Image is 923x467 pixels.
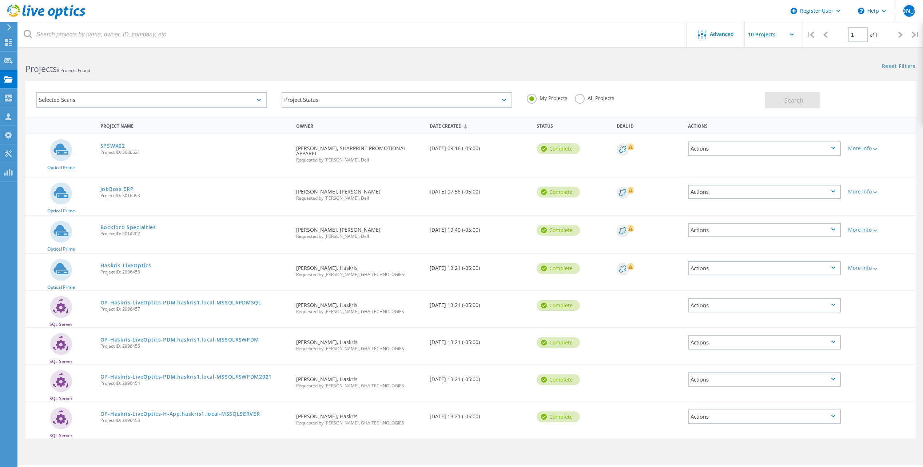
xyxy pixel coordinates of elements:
[537,143,580,154] div: Complete
[282,92,512,108] div: Project Status
[100,232,289,236] span: Project ID: 3014207
[527,94,568,101] label: My Projects
[47,247,75,251] span: Optical Prime
[848,146,912,151] div: More Info
[293,134,426,169] div: [PERSON_NAME], SHARPRINT PROMOTIONAL APPAREL
[97,119,293,132] div: Project Name
[100,418,289,423] span: Project ID: 2996453
[784,96,803,104] span: Search
[537,411,580,422] div: Complete
[426,216,533,240] div: [DATE] 19:40 (-05:00)
[296,347,422,351] span: Requested by [PERSON_NAME], GHA TECHNOLOGIES
[426,177,533,201] div: [DATE] 07:58 (-05:00)
[858,8,864,14] svg: \n
[848,189,912,194] div: More Info
[293,216,426,246] div: [PERSON_NAME], [PERSON_NAME]
[537,374,580,385] div: Complete
[100,150,289,155] span: Project ID: 3030621
[537,263,580,274] div: Complete
[100,307,289,311] span: Project ID: 2996457
[100,344,289,348] span: Project ID: 2996455
[18,22,687,47] input: Search projects by name, owner, ID, company, etc
[426,328,533,352] div: [DATE] 13:21 (-05:00)
[57,67,90,73] span: 8 Projects Found
[688,185,841,199] div: Actions
[870,32,878,38] span: of 1
[36,92,267,108] div: Selected Scans
[684,119,844,132] div: Actions
[47,285,75,290] span: Optical Prime
[688,372,841,387] div: Actions
[908,22,923,48] div: |
[426,402,533,426] div: [DATE] 13:21 (-05:00)
[537,187,580,197] div: Complete
[100,143,125,148] a: SPSWX02
[49,396,72,401] span: SQL Server
[848,227,912,232] div: More Info
[296,310,422,314] span: Requested by [PERSON_NAME], GHA TECHNOLOGIES
[426,134,533,158] div: [DATE] 09:16 (-05:00)
[296,196,422,200] span: Requested by [PERSON_NAME], Dell
[25,63,57,75] b: Projects
[848,266,912,271] div: More Info
[47,209,75,213] span: Optical Prime
[47,165,75,170] span: Optical Prime
[293,291,426,321] div: [PERSON_NAME], Haskris
[100,374,272,379] a: OP-Haskris-LiveOptics-PDM.haskris1.local-MSSQL$SWPDM2021
[100,193,289,198] span: Project ID: 3016093
[296,234,422,239] span: Requested by [PERSON_NAME], Dell
[100,411,260,416] a: OP-Haskris-LiveOptics-H-App.haskris1.local-MSSQLSERVER
[537,337,580,348] div: Complete
[100,225,156,230] a: Rockford Specialties
[293,254,426,284] div: [PERSON_NAME], Haskris
[7,15,85,20] a: Live Optics Dashboard
[293,177,426,208] div: [PERSON_NAME], [PERSON_NAME]
[426,291,533,315] div: [DATE] 13:21 (-05:00)
[688,261,841,275] div: Actions
[296,421,422,425] span: Requested by [PERSON_NAME], GHA TECHNOLOGIES
[688,335,841,350] div: Actions
[49,434,72,438] span: SQL Server
[100,270,289,274] span: Project ID: 2996456
[49,359,72,364] span: SQL Server
[100,187,134,192] a: JobBoss ERP
[100,300,262,305] a: OP-Haskris-LiveOptics-PDM.haskris1.local-MSSQL$PDMSQL
[533,119,613,132] div: Status
[426,365,533,389] div: [DATE] 13:21 (-05:00)
[575,94,614,101] label: All Projects
[293,328,426,358] div: [PERSON_NAME], Haskris
[537,225,580,236] div: Complete
[688,223,841,237] div: Actions
[100,381,289,386] span: Project ID: 2996454
[765,92,820,108] button: Search
[426,119,533,132] div: Date Created
[293,365,426,395] div: [PERSON_NAME], Haskris
[613,119,684,132] div: Deal Id
[688,410,841,424] div: Actions
[426,254,533,278] div: [DATE] 13:21 (-05:00)
[100,263,151,268] a: Haskris-LiveOptics
[293,119,426,132] div: Owner
[882,64,916,70] a: Reset Filters
[296,158,422,162] span: Requested by [PERSON_NAME], Dell
[296,272,422,277] span: Requested by [PERSON_NAME], GHA TECHNOLOGIES
[100,337,259,342] a: OP-Haskris-LiveOptics-PDM.haskris1.local-MSSQL$SWPDM
[49,322,72,327] span: SQL Server
[537,300,580,311] div: Complete
[293,402,426,432] div: [PERSON_NAME], Haskris
[296,384,422,388] span: Requested by [PERSON_NAME], GHA TECHNOLOGIES
[688,141,841,156] div: Actions
[710,32,734,37] span: Advanced
[688,298,841,312] div: Actions
[803,22,818,48] div: |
